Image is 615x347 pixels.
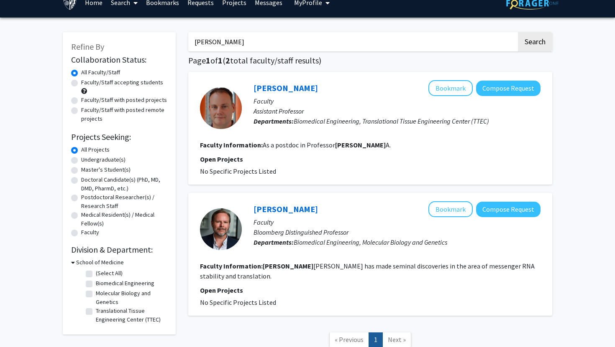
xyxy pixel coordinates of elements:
[254,83,318,93] a: [PERSON_NAME]
[428,201,473,217] button: Add Jeff Coller to Bookmarks
[71,132,167,142] h2: Projects Seeking:
[225,55,230,66] span: 2
[81,78,163,87] label: Faculty/Staff accepting students
[81,145,110,154] label: All Projects
[96,289,165,306] label: Molecular Biology and Genetics
[254,96,541,106] p: Faculty
[254,117,294,125] b: Departments:
[200,167,276,175] span: No Specific Projects Listed
[263,262,313,270] b: [PERSON_NAME]
[96,269,123,278] label: (Select All)
[254,238,294,246] b: Departments:
[329,332,369,347] a: Previous Page
[382,332,411,347] a: Next Page
[81,210,167,228] label: Medical Resident(s) / Medical Fellow(s)
[218,55,223,66] span: 1
[294,117,489,125] span: Biomedical Engineering, Translational Tissue Engineering Center (TTEC)
[335,335,364,344] span: « Previous
[200,285,541,295] p: Open Projects
[76,258,124,267] h3: School of Medicine
[294,238,447,246] span: Biomedical Engineering, Molecular Biology and Genetics
[81,175,167,193] label: Doctoral Candidate(s) (PhD, MD, DMD, PharmD, etc.)
[200,298,276,306] span: No Specific Projects Listed
[200,262,263,270] b: Faculty Information:
[71,55,167,65] h2: Collaboration Status:
[188,32,517,51] input: Search Keywords
[81,68,120,77] label: All Faculty/Staff
[81,155,126,164] label: Undergraduate(s)
[206,55,210,66] span: 1
[188,56,552,66] h1: Page of ( total faculty/staff results)
[254,204,318,214] a: [PERSON_NAME]
[96,306,165,324] label: Translational Tissue Engineering Center (TTEC)
[254,217,541,227] p: Faculty
[200,154,541,164] p: Open Projects
[81,228,99,237] label: Faculty
[428,80,473,96] button: Add Scott Wilson to Bookmarks
[254,106,541,116] p: Assistant Professor
[263,141,391,149] fg-read-more: As a postdoc in Professor A.
[81,106,167,123] label: Faculty/Staff with posted remote projects
[81,96,167,104] label: Faculty/Staff with posted projects
[6,309,36,341] iframe: Chat
[71,41,104,52] span: Refine By
[476,81,541,96] button: Compose Request to Scott Wilson
[335,141,386,149] b: [PERSON_NAME]
[518,32,552,51] button: Search
[81,165,131,174] label: Master's Student(s)
[388,335,406,344] span: Next »
[476,202,541,217] button: Compose Request to Jeff Coller
[200,141,263,149] b: Faculty Information:
[96,279,154,288] label: Biomedical Engineering
[369,332,383,347] a: 1
[81,193,167,210] label: Postdoctoral Researcher(s) / Research Staff
[254,227,541,237] p: Bloomberg Distinguished Professor
[71,245,167,255] h2: Division & Department:
[200,262,535,280] fg-read-more: [PERSON_NAME] has made seminal discoveries in the area of messenger RNA stability and translation.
